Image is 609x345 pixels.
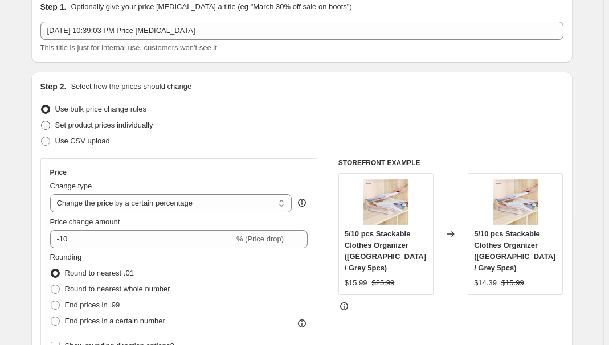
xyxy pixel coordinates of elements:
img: product-image-1484822521_80x.jpg [493,179,538,225]
span: % (Price drop) [236,235,284,243]
span: Use bulk price change rules [55,105,146,113]
span: $14.39 [474,278,497,287]
span: Change type [50,182,92,190]
span: Round to nearest .01 [65,269,134,277]
span: $15.99 [501,278,524,287]
input: 30% off holiday sale [40,22,563,40]
span: Round to nearest whole number [65,285,170,293]
span: End prices in a certain number [65,317,165,325]
span: $25.99 [372,278,395,287]
p: Optionally give your price [MEDICAL_DATA] a title (eg "March 30% off sale on boots") [71,1,351,13]
h2: Step 1. [40,1,67,13]
input: -15 [50,230,234,248]
span: Price change amount [50,217,120,226]
h2: Step 2. [40,81,67,92]
span: $15.99 [345,278,367,287]
h6: STOREFRONT EXAMPLE [338,158,563,167]
img: product-image-1484822521_80x.jpg [363,179,408,225]
span: End prices in .99 [65,301,120,309]
h3: Price [50,168,67,177]
span: 5/10 pcs Stackable Clothes Organizer ([GEOGRAPHIC_DATA] / Grey 5pcs) [345,229,426,272]
p: Select how the prices should change [71,81,191,92]
span: Use CSV upload [55,137,110,145]
span: Set product prices individually [55,121,153,129]
span: Rounding [50,253,82,261]
div: help [296,197,308,208]
span: 5/10 pcs Stackable Clothes Organizer ([GEOGRAPHIC_DATA] / Grey 5pcs) [474,229,555,272]
span: This title is just for internal use, customers won't see it [40,43,217,52]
